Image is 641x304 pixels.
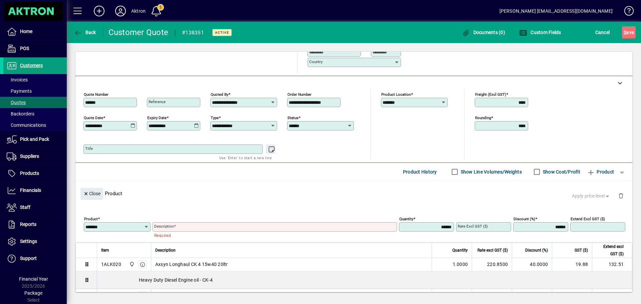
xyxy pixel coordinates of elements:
button: Product History [400,166,440,178]
td: 16.89 [552,289,592,302]
mat-label: Description [154,224,174,229]
mat-label: Product [84,216,98,221]
span: Axsyn Longhaul CK 4 15w40 20ltr [155,261,228,268]
span: Central [128,261,135,268]
span: Back [74,30,96,35]
mat-hint: Use 'Enter' to start a new line [219,154,272,162]
span: 1.0000 [453,261,468,268]
mat-label: Extend excl GST ($) [571,216,605,221]
a: Pick and Pack [3,131,67,148]
a: POS [3,40,67,57]
span: GST ($) [575,247,588,254]
td: 40.0000 [512,289,552,302]
a: Communications [3,119,67,131]
button: Cancel [594,26,612,38]
a: Reports [3,216,67,233]
a: Knowledge Base [619,1,633,23]
button: Delete [613,188,629,204]
div: #138351 [182,27,204,38]
mat-label: Expiry date [147,115,167,120]
span: Extend excl GST ($) [596,243,624,258]
td: 19.88 [552,258,592,271]
span: Customers [20,63,43,68]
span: Home [20,29,32,34]
label: Show Cost/Profit [542,169,580,175]
span: Central [128,292,135,299]
div: Product [75,181,632,206]
a: Financials [3,182,67,199]
span: Backorders [7,111,34,116]
mat-label: Quantity [399,216,413,221]
span: Close [83,188,100,199]
mat-label: Country [309,59,323,64]
div: [PERSON_NAME] [EMAIL_ADDRESS][DOMAIN_NAME] [499,6,613,16]
mat-label: Quoted by [211,92,228,96]
a: Staff [3,199,67,216]
span: Support [20,256,37,261]
td: 112.59 [592,289,632,302]
button: Documents (0) [460,26,507,38]
span: Quotes [7,100,26,105]
app-page-header-button: Delete [613,193,629,199]
td: 40.0000 [512,258,552,271]
span: Financials [20,188,41,193]
mat-label: Discount (%) [513,216,535,221]
span: ave [624,27,634,38]
mat-label: Quote number [84,92,109,96]
mat-label: Reference [149,99,166,104]
span: Reports [20,222,36,227]
mat-label: Order number [287,92,311,96]
a: Quotes [3,97,67,108]
button: Back [72,26,98,38]
mat-label: Title [85,146,93,151]
a: Settings [3,233,67,250]
span: POS [20,46,29,51]
label: Show Line Volumes/Weights [459,169,522,175]
div: Heavy Duty Diesel Engine oil - CK-4 [97,271,632,289]
app-page-header-button: Close [79,190,105,196]
span: Active [215,30,229,35]
a: Suppliers [3,148,67,165]
span: Quantity [452,247,468,254]
button: Apply price level [569,190,613,202]
button: Custom Fields [517,26,563,38]
span: Rate excl GST ($) [477,247,508,254]
span: Products [20,171,39,176]
span: Pick and Pack [20,136,49,142]
mat-label: Rate excl GST ($) [458,224,488,229]
span: Documents (0) [462,30,505,35]
span: Communications [7,122,46,128]
mat-label: Rounding [475,115,491,120]
span: Item [101,247,109,254]
span: Custom Fields [519,30,561,35]
span: Invoices [7,77,28,82]
button: Profile [110,5,131,17]
button: Close [80,188,103,200]
span: S [624,30,626,35]
span: Payments [7,88,32,94]
span: Suppliers [20,154,39,159]
span: Financial Year [19,276,48,282]
span: Package [24,290,42,296]
div: 1ALK020 [101,261,121,268]
mat-label: Quote date [84,115,103,120]
td: 132.51 [592,258,632,271]
a: Payments [3,85,67,97]
div: Customer Quote [109,27,169,38]
mat-label: Freight (excl GST) [475,92,506,96]
a: Support [3,250,67,267]
a: Home [3,23,67,40]
button: Add [88,5,110,17]
span: Cancel [595,27,610,38]
mat-label: Type [211,115,219,120]
span: Description [155,247,176,254]
mat-label: Status [287,115,298,120]
mat-label: Product location [381,92,411,96]
a: Invoices [3,74,67,85]
span: Discount (%) [525,247,548,254]
div: 220.8500 [476,261,508,268]
mat-error: Required [154,232,392,239]
span: Product History [403,167,437,177]
a: Products [3,165,67,182]
div: Aktron [131,6,146,16]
